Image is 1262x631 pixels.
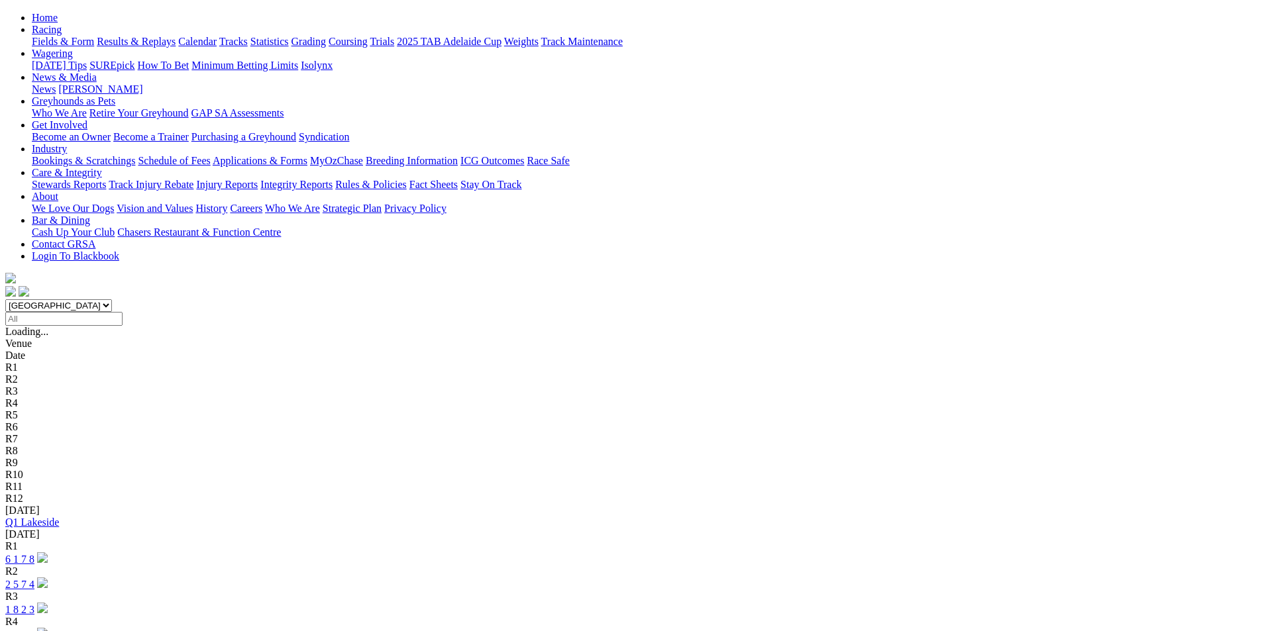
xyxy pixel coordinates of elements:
[5,516,59,528] a: Q1 Lakeside
[32,60,1257,72] div: Wagering
[19,286,29,297] img: twitter.svg
[460,155,524,166] a: ICG Outcomes
[5,579,34,590] a: 2 5 7 4
[32,119,87,130] a: Get Involved
[230,203,262,214] a: Careers
[5,616,1257,628] div: R4
[5,286,16,297] img: facebook.svg
[32,226,115,238] a: Cash Up Your Club
[213,155,307,166] a: Applications & Forms
[32,107,87,119] a: Who We Are
[291,36,326,47] a: Grading
[196,179,258,190] a: Injury Reports
[260,179,333,190] a: Integrity Reports
[32,179,1257,191] div: Care & Integrity
[5,565,1257,577] div: R2
[32,12,58,23] a: Home
[5,421,1257,433] div: R6
[5,273,16,283] img: logo-grsa-white.png
[397,36,501,47] a: 2025 TAB Adelaide Cup
[32,131,111,142] a: Become an Owner
[5,326,48,337] span: Loading...
[366,155,458,166] a: Breeding Information
[370,36,394,47] a: Trials
[5,528,1257,540] div: [DATE]
[191,60,298,71] a: Minimum Betting Limits
[301,60,333,71] a: Isolynx
[138,60,189,71] a: How To Bet
[310,155,363,166] a: MyOzChase
[5,409,1257,421] div: R5
[5,385,1257,397] div: R3
[89,107,189,119] a: Retire Your Greyhound
[5,457,1257,469] div: R9
[541,36,623,47] a: Track Maintenance
[460,179,521,190] a: Stay On Track
[329,36,368,47] a: Coursing
[32,238,95,250] a: Contact GRSA
[5,469,1257,481] div: R10
[32,250,119,262] a: Login To Blackbook
[323,203,382,214] a: Strategic Plan
[117,203,193,214] a: Vision and Values
[191,107,284,119] a: GAP SA Assessments
[37,552,48,563] img: play-circle.svg
[58,83,142,95] a: [PERSON_NAME]
[32,155,1257,167] div: Industry
[219,36,248,47] a: Tracks
[299,131,349,142] a: Syndication
[32,95,115,107] a: Greyhounds as Pets
[504,36,539,47] a: Weights
[109,179,193,190] a: Track Injury Rebate
[113,131,189,142] a: Become a Trainer
[32,215,90,226] a: Bar & Dining
[265,203,320,214] a: Who We Are
[250,36,289,47] a: Statistics
[409,179,458,190] a: Fact Sheets
[32,24,62,35] a: Racing
[178,36,217,47] a: Calendar
[5,481,1257,493] div: R11
[191,131,296,142] a: Purchasing a Greyhound
[32,203,1257,215] div: About
[5,445,1257,457] div: R8
[32,36,94,47] a: Fields & Form
[32,179,106,190] a: Stewards Reports
[32,226,1257,238] div: Bar & Dining
[32,143,67,154] a: Industry
[5,312,123,326] input: Select date
[32,167,102,178] a: Care & Integrity
[5,397,1257,409] div: R4
[5,604,34,615] a: 1 8 2 3
[117,226,281,238] a: Chasers Restaurant & Function Centre
[5,540,1257,552] div: R1
[138,155,210,166] a: Schedule of Fees
[32,83,56,95] a: News
[32,60,87,71] a: [DATE] Tips
[32,107,1257,119] div: Greyhounds as Pets
[97,36,176,47] a: Results & Replays
[37,603,48,613] img: play-circle.svg
[32,48,73,59] a: Wagering
[5,433,1257,445] div: R7
[32,155,135,166] a: Bookings & Scratchings
[384,203,447,214] a: Privacy Policy
[32,191,58,202] a: About
[32,203,114,214] a: We Love Our Dogs
[32,36,1257,48] div: Racing
[32,72,97,83] a: News & Media
[195,203,227,214] a: History
[5,505,1257,516] div: [DATE]
[32,131,1257,143] div: Get Involved
[5,350,1257,362] div: Date
[527,155,569,166] a: Race Safe
[5,362,1257,373] div: R1
[5,554,34,565] a: 6 1 7 8
[32,83,1257,95] div: News & Media
[5,338,1257,350] div: Venue
[37,577,48,588] img: play-circle.svg
[5,591,1257,603] div: R3
[335,179,407,190] a: Rules & Policies
[5,373,1257,385] div: R2
[5,493,1257,505] div: R12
